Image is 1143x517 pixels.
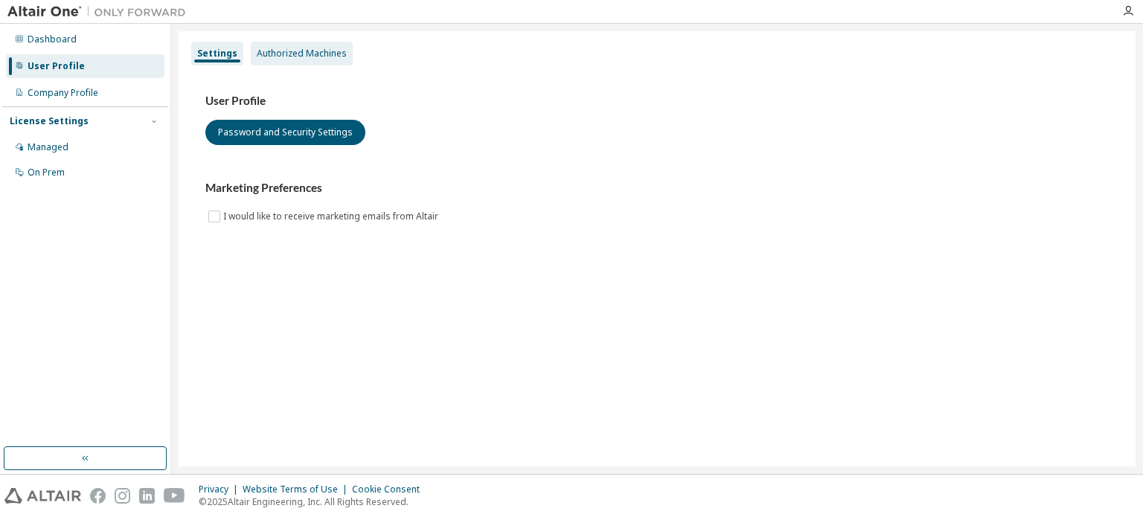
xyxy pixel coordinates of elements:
[243,484,352,495] div: Website Terms of Use
[28,167,65,179] div: On Prem
[4,488,81,504] img: altair_logo.svg
[223,208,441,225] label: I would like to receive marketing emails from Altair
[28,60,85,72] div: User Profile
[199,484,243,495] div: Privacy
[10,115,89,127] div: License Settings
[199,495,429,508] p: © 2025 Altair Engineering, Inc. All Rights Reserved.
[7,4,193,19] img: Altair One
[139,488,155,504] img: linkedin.svg
[28,87,98,99] div: Company Profile
[205,120,365,145] button: Password and Security Settings
[90,488,106,504] img: facebook.svg
[197,48,237,60] div: Settings
[28,141,68,153] div: Managed
[352,484,429,495] div: Cookie Consent
[28,33,77,45] div: Dashboard
[115,488,130,504] img: instagram.svg
[205,181,1109,196] h3: Marketing Preferences
[205,94,1109,109] h3: User Profile
[164,488,185,504] img: youtube.svg
[257,48,347,60] div: Authorized Machines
